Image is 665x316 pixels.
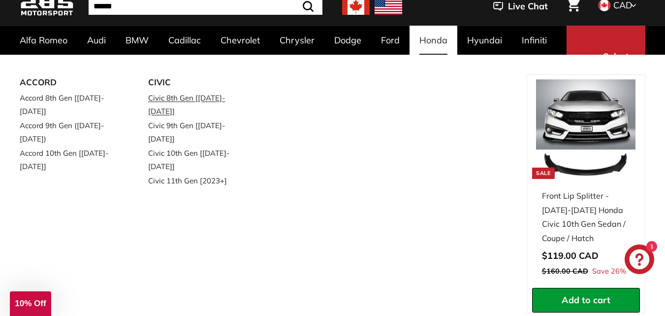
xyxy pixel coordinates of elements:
a: Audi [77,26,116,55]
a: Accord 9th Gen ([DATE]-[DATE]) [20,118,121,146]
a: Infiniti [512,26,557,55]
a: CIVIC [148,74,249,91]
a: ACCORD [20,74,121,91]
a: Chevrolet [211,26,270,55]
a: Ford [371,26,410,55]
span: $119.00 CAD [542,250,599,261]
a: Civic 9th Gen [[DATE]-[DATE]] [148,118,249,146]
a: Civic 8th Gen [[DATE]-[DATE]] [148,91,249,118]
span: Select Your Vehicle [599,50,633,88]
a: Accord 10th Gen [[DATE]-[DATE]] [20,146,121,174]
div: Sale [532,168,555,179]
a: Cadillac [158,26,211,55]
a: BMW [116,26,158,55]
a: Chrysler [270,26,324,55]
div: Front Lip Splitter - [DATE]-[DATE] Honda Civic 10th Gen Sedan / Coupe / Hatch [542,189,630,246]
span: $160.00 CAD [542,267,588,276]
a: Civic 10th Gen [[DATE]-[DATE]] [148,146,249,174]
a: Honda [410,26,457,55]
inbox-online-store-chat: Shopify online store chat [622,245,657,277]
a: Alfa Romeo [10,26,77,55]
a: Hyundai [457,26,512,55]
button: Add to cart [532,288,640,313]
span: 10% Off [15,299,46,308]
span: Add to cart [562,294,610,306]
a: Sale Front Lip Splitter - [DATE]-[DATE] Honda Civic 10th Gen Sedan / Coupe / Hatch Save 26% [532,75,640,288]
div: 10% Off [10,291,51,316]
a: Civic 11th Gen [2023+] [148,174,249,188]
a: Dodge [324,26,371,55]
span: Save 26% [592,265,626,278]
a: Accord 8th Gen [[DATE]-[DATE]] [20,91,121,118]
